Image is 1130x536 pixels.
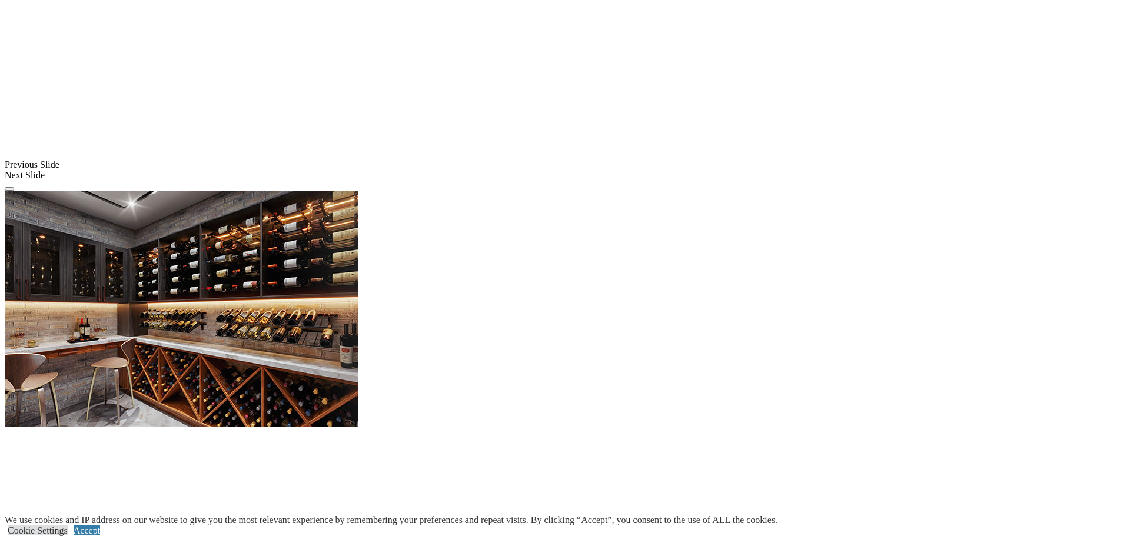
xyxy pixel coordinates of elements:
[8,525,68,535] a: Cookie Settings
[5,191,358,427] img: Banner for mobile view
[74,525,100,535] a: Accept
[5,515,777,525] div: We use cookies and IP address on our website to give you the most relevant experience by remember...
[5,170,1125,181] div: Next Slide
[5,159,1125,170] div: Previous Slide
[5,187,14,191] button: Click here to pause slide show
